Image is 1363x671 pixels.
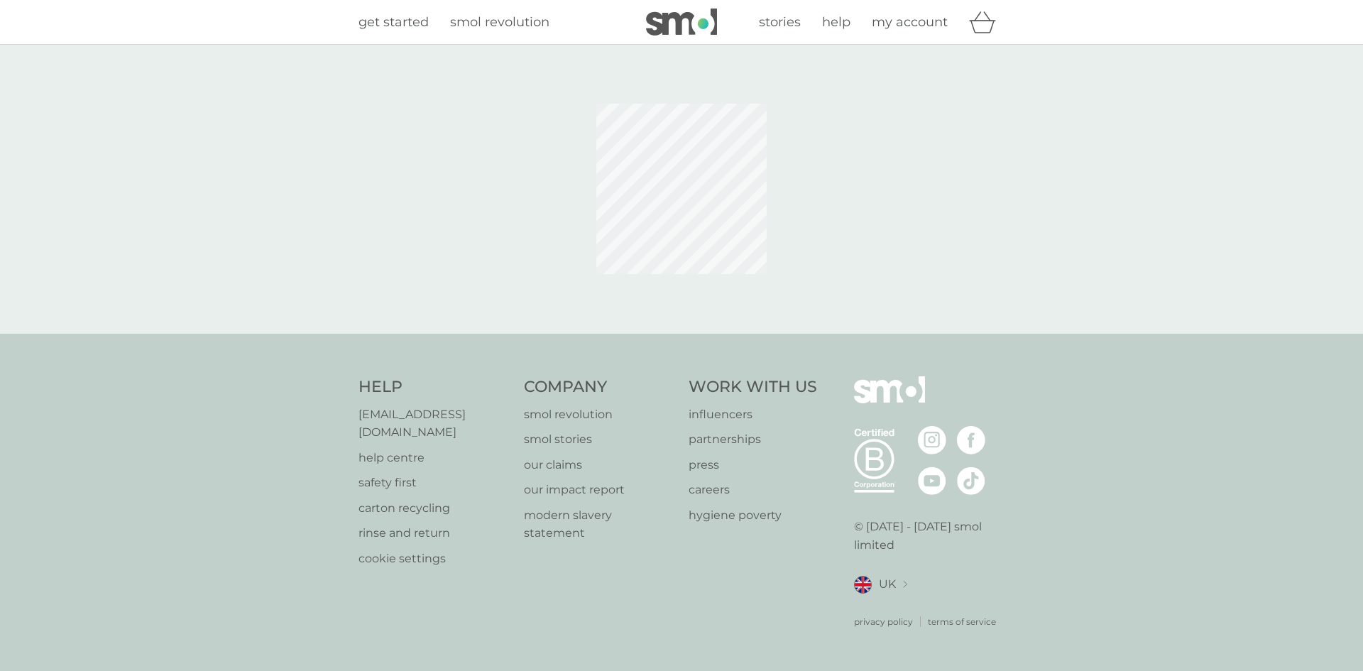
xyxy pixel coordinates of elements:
img: select a new location [903,581,907,589]
a: hygiene poverty [689,506,817,525]
a: influencers [689,405,817,424]
a: carton recycling [358,499,510,518]
a: press [689,456,817,474]
span: UK [879,575,896,594]
a: help [822,12,850,33]
a: get started [358,12,429,33]
a: our claims [524,456,675,474]
p: © [DATE] - [DATE] smol limited [854,518,1005,554]
a: rinse and return [358,524,510,542]
a: careers [689,481,817,499]
a: partnerships [689,430,817,449]
a: [EMAIL_ADDRESS][DOMAIN_NAME] [358,405,510,442]
div: basket [969,8,1005,36]
a: my account [872,12,948,33]
h4: Help [358,376,510,398]
img: visit the smol Facebook page [957,426,985,454]
img: smol [854,376,925,425]
a: privacy policy [854,615,913,628]
span: stories [759,14,801,30]
a: help centre [358,449,510,467]
span: smol revolution [450,14,549,30]
span: help [822,14,850,30]
a: terms of service [928,615,996,628]
img: visit the smol Youtube page [918,467,946,495]
img: visit the smol Instagram page [918,426,946,454]
a: smol revolution [524,405,675,424]
img: smol [646,9,717,36]
a: smol stories [524,430,675,449]
a: modern slavery statement [524,506,675,542]
img: visit the smol Tiktok page [957,467,985,495]
a: smol revolution [450,12,549,33]
span: my account [872,14,948,30]
img: UK flag [854,576,872,594]
a: our impact report [524,481,675,499]
a: cookie settings [358,550,510,568]
span: get started [358,14,429,30]
a: stories [759,12,801,33]
a: safety first [358,474,510,492]
h4: Work With Us [689,376,817,398]
h4: Company [524,376,675,398]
